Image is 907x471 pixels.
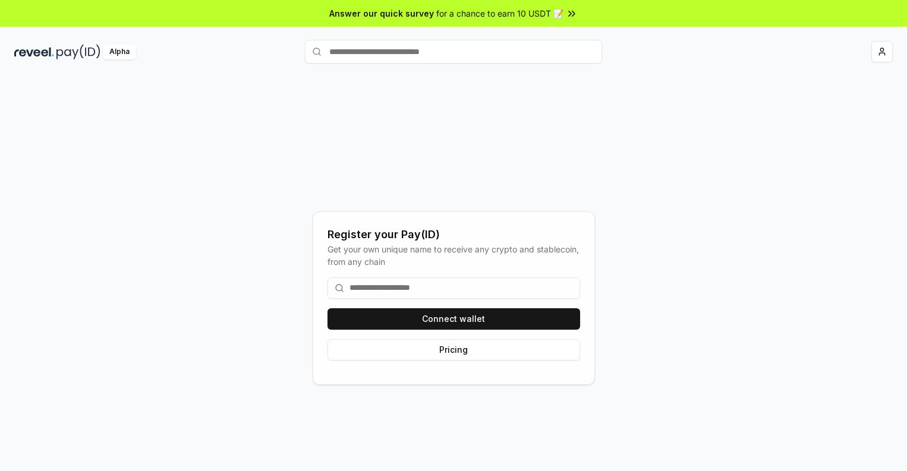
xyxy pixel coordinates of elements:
span: Answer our quick survey [329,7,434,20]
img: pay_id [56,45,100,59]
div: Get your own unique name to receive any crypto and stablecoin, from any chain [327,243,580,268]
button: Pricing [327,339,580,361]
img: reveel_dark [14,45,54,59]
span: for a chance to earn 10 USDT 📝 [436,7,563,20]
div: Register your Pay(ID) [327,226,580,243]
button: Connect wallet [327,308,580,330]
div: Alpha [103,45,136,59]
